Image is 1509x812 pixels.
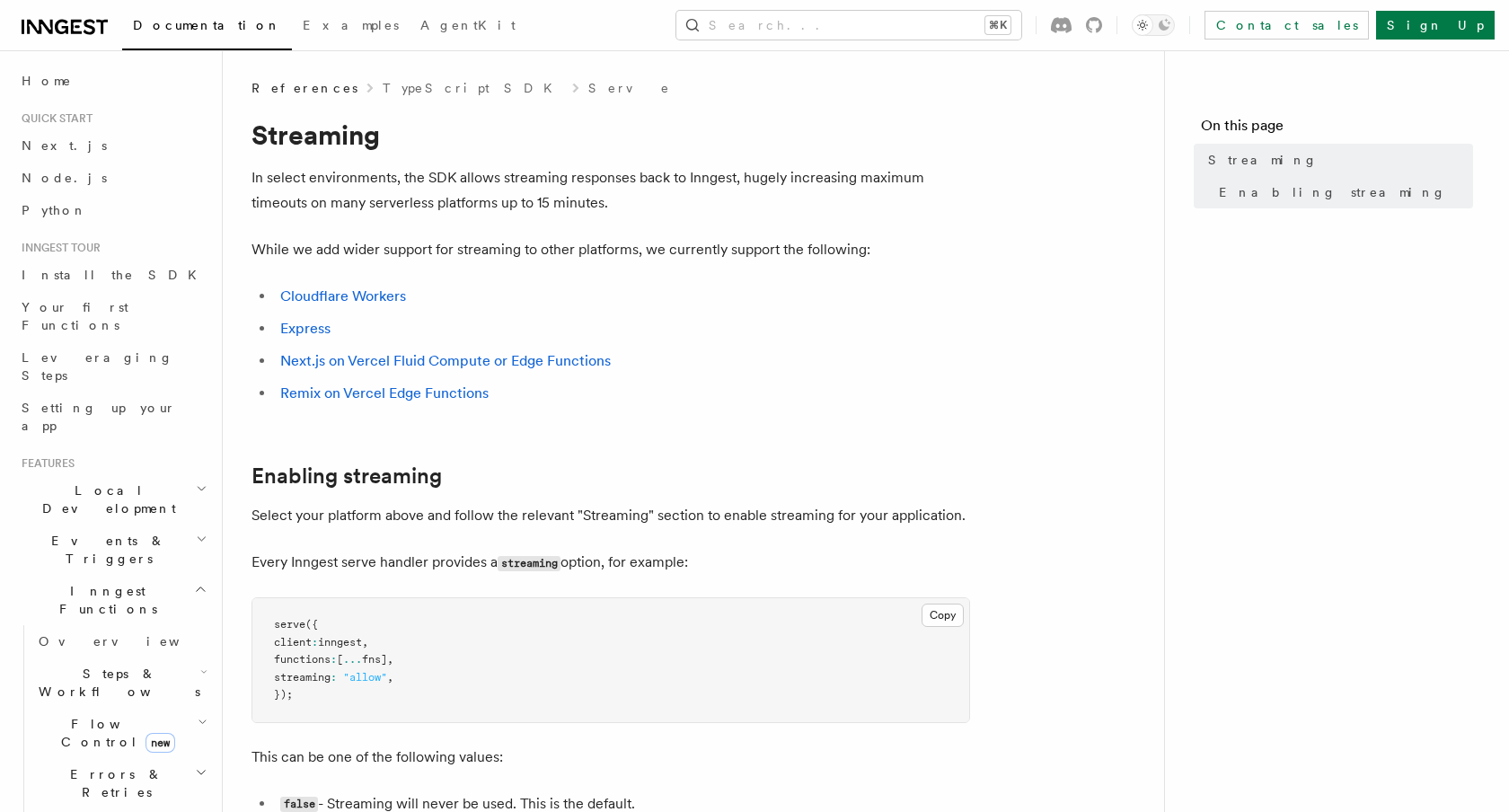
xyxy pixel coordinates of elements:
code: streaming [498,556,560,571]
span: Features [14,456,75,471]
span: : [331,671,337,684]
span: Local Development [14,481,196,517]
span: Overview [39,634,224,649]
span: AgentKit [420,18,516,32]
span: Next.js [22,138,107,153]
button: Toggle dark mode [1132,14,1175,36]
a: Leveraging Steps [14,341,211,392]
span: ... [343,653,362,666]
span: Steps & Workflows [31,665,200,701]
button: Search...⌘K [676,11,1021,40]
p: Select your platform above and follow the relevant "Streaming" section to enable streaming for yo... [251,503,970,528]
a: Overview [31,625,211,658]
p: This can be one of the following values: [251,745,970,770]
a: Remix on Vercel Edge Functions [280,384,489,402]
span: Enabling streaming [1219,183,1446,201]
span: Errors & Retries [31,765,195,801]
a: Serve [588,79,671,97]
span: , [387,653,393,666]
span: Leveraging Steps [22,350,173,383]
span: client [274,636,312,649]
span: : [331,653,337,666]
span: , [362,636,368,649]
span: Setting up your app [22,401,176,433]
span: , [387,671,393,684]
a: AgentKit [410,5,526,49]
a: Install the SDK [14,259,211,291]
span: Events & Triggers [14,532,196,568]
button: Errors & Retries [31,758,211,808]
h1: Streaming [251,119,970,151]
a: Contact sales [1205,11,1369,40]
span: Flow Control [31,715,198,751]
span: serve [274,618,305,631]
span: Inngest Functions [14,582,194,618]
a: Home [14,65,211,97]
span: Quick start [14,111,93,126]
span: Streaming [1208,151,1318,169]
span: ({ [305,618,318,631]
button: Copy [922,604,964,627]
span: Inngest tour [14,241,101,255]
a: Next.js [14,129,211,162]
p: While we add wider support for streaming to other platforms, we currently support the following: [251,237,970,262]
span: Home [22,72,72,90]
code: false [280,797,318,812]
span: inngest [318,636,362,649]
h4: On this page [1201,115,1473,144]
a: Your first Functions [14,291,211,341]
span: References [251,79,357,97]
p: Every Inngest serve handler provides a option, for example: [251,550,970,576]
a: Examples [292,5,410,49]
button: Flow Controlnew [31,708,211,758]
a: Python [14,194,211,226]
span: }); [274,688,293,701]
button: Events & Triggers [14,525,211,575]
span: functions [274,653,331,666]
a: Next.js on Vercel Fluid Compute or Edge Functions [280,352,611,369]
span: streaming [274,671,331,684]
a: Sign Up [1376,11,1495,40]
span: Documentation [133,18,281,32]
span: Python [22,203,87,217]
span: fns] [362,653,387,666]
a: Enabling streaming [1212,176,1473,208]
a: Setting up your app [14,392,211,442]
a: TypeScript SDK [383,79,563,97]
button: Inngest Functions [14,575,211,625]
a: Node.js [14,162,211,194]
a: Documentation [122,5,292,50]
button: Steps & Workflows [31,658,211,708]
span: new [146,733,175,753]
a: Enabling streaming [251,463,442,489]
kbd: ⌘K [985,16,1010,34]
span: Examples [303,18,399,32]
span: Node.js [22,171,107,185]
a: Cloudflare Workers [280,287,406,304]
span: "allow" [343,671,387,684]
p: In select environments, the SDK allows streaming responses back to Inngest, hugely increasing max... [251,165,970,216]
span: : [312,636,318,649]
a: Express [280,320,331,337]
span: [ [337,653,343,666]
span: Install the SDK [22,268,207,282]
span: Your first Functions [22,300,128,332]
button: Local Development [14,474,211,525]
a: Streaming [1201,144,1473,176]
